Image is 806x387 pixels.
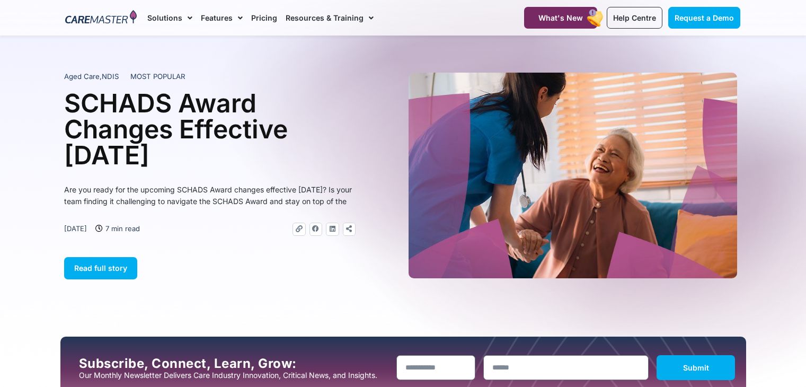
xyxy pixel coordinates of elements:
[64,257,137,279] a: Read full story
[396,355,736,385] form: New Form
[64,72,119,81] span: ,
[683,363,709,372] span: Submit
[79,371,388,380] p: Our Monthly Newsletter Delivers Care Industry Innovation, Critical News, and Insights.
[668,7,740,29] a: Request a Demo
[524,7,597,29] a: What's New
[79,356,388,371] h2: Subscribe, Connect, Learn, Grow:
[102,72,119,81] span: NDIS
[64,72,100,81] span: Aged Care
[64,184,356,207] p: Are you ready for the upcoming SCHADS Award changes effective [DATE]? Is your team finding it cha...
[607,7,662,29] a: Help Centre
[103,223,140,234] span: 7 min read
[64,90,356,168] h1: SCHADS Award Changes Effective [DATE]
[613,13,656,22] span: Help Centre
[74,263,127,272] span: Read full story
[130,72,185,82] span: MOST POPULAR
[538,13,583,22] span: What's New
[409,73,737,278] img: A heartwarming moment where a support worker in a blue uniform, with a stethoscope draped over he...
[65,10,137,26] img: CareMaster Logo
[657,355,736,380] button: Submit
[64,224,87,233] time: [DATE]
[675,13,734,22] span: Request a Demo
